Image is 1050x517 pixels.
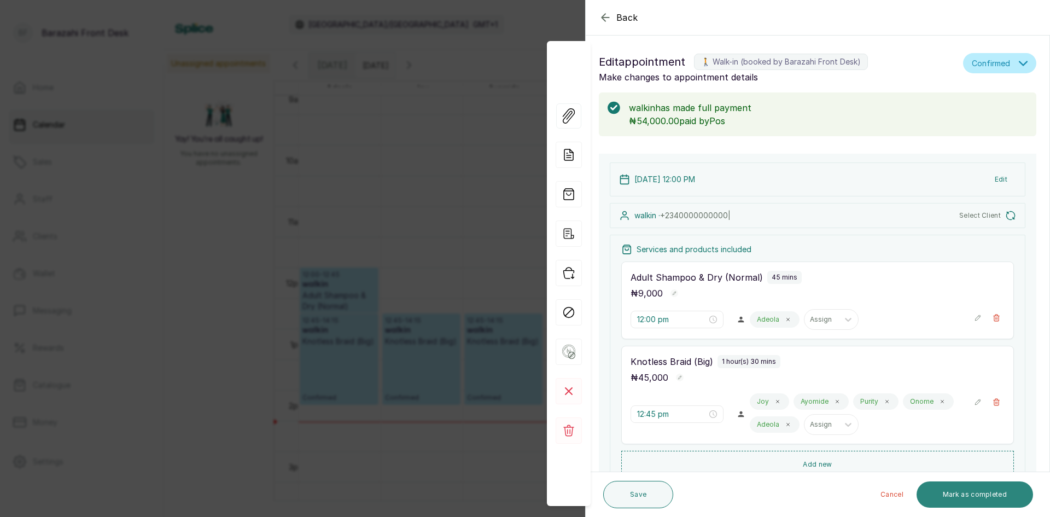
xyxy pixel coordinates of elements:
[972,57,1010,69] span: Confirmed
[599,53,685,71] span: Edit appointment
[772,273,797,282] p: 45 mins
[631,271,763,284] p: Adult Shampoo & Dry (Normal)
[638,372,668,383] span: 45,000
[694,54,868,70] label: 🚶 Walk-in (booked by Barazahi Front Desk)
[860,397,878,406] p: Purity
[801,397,829,406] p: Ayomide
[910,397,934,406] p: Onome
[603,481,673,508] button: Save
[986,170,1016,189] button: Edit
[917,481,1033,508] button: Mark as completed
[959,211,1001,220] span: Select Client
[599,71,959,84] p: Make changes to appointment details
[621,451,1014,478] button: Add new
[599,11,638,24] button: Back
[629,114,1028,127] p: ₦54,000.00 paid by Pos
[757,315,779,324] p: Adeola
[637,313,707,326] input: Select time
[963,53,1036,73] button: Confirmed
[757,420,779,429] p: Adeola
[631,355,713,368] p: Knotless Braid (Big)
[631,287,663,300] p: ₦
[634,210,731,221] p: walkin ·
[660,211,731,220] span: +234 0000000000 |
[872,481,912,508] button: Cancel
[959,210,1016,221] button: Select Client
[629,101,1028,114] p: walkin has made full payment
[637,244,751,255] p: Services and products included
[634,174,695,185] p: [DATE] 12:00 PM
[637,408,707,420] input: Select time
[631,371,668,384] p: ₦
[616,11,638,24] span: Back
[757,397,769,406] p: Joy
[638,288,663,299] span: 9,000
[722,357,776,366] p: 1 hour(s) 30 mins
